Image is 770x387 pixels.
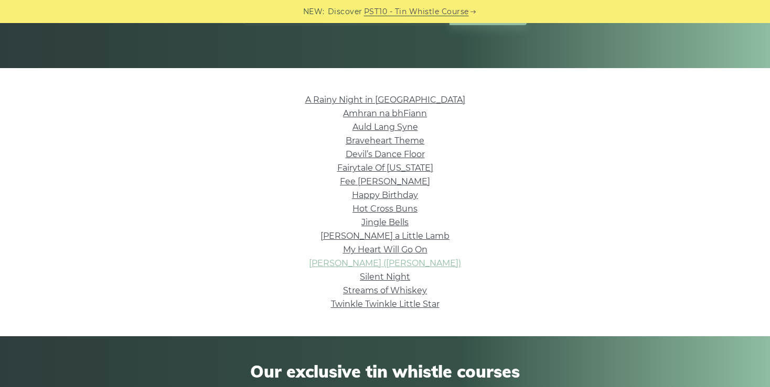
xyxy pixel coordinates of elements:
[89,361,681,381] span: Our exclusive tin whistle courses
[364,6,469,18] a: PST10 - Tin Whistle Course
[343,285,427,295] a: Streams of Whiskey
[352,122,418,132] a: Auld Lang Syne
[352,204,418,214] a: Hot Cross Buns
[343,108,427,118] a: Amhran na bhFiann
[343,245,427,255] a: My Heart Will Go On
[328,6,362,18] span: Discover
[340,176,430,186] a: Fee [PERSON_NAME]
[352,190,418,200] a: Happy Birthday
[346,136,424,146] a: Braveheart Theme
[305,95,465,105] a: A Rainy Night in [GEOGRAPHIC_DATA]
[360,272,410,282] a: Silent Night
[337,163,433,173] a: Fairytale Of [US_STATE]
[309,258,461,268] a: [PERSON_NAME] ([PERSON_NAME])
[303,6,325,18] span: NEW:
[361,217,409,227] a: Jingle Bells
[331,299,440,309] a: Twinkle Twinkle Little Star
[346,149,425,159] a: Devil’s Dance Floor
[320,231,450,241] a: [PERSON_NAME] a Little Lamb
